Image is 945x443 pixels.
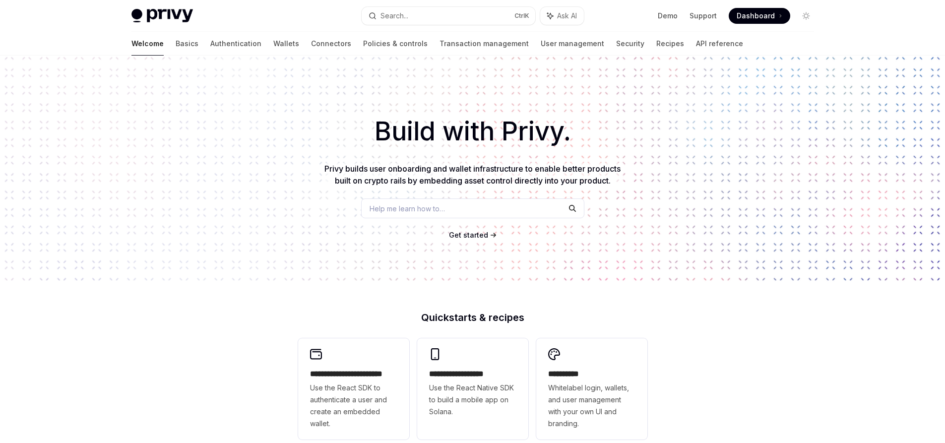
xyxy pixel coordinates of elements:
[696,32,743,56] a: API reference
[541,32,604,56] a: User management
[690,11,717,21] a: Support
[310,382,397,430] span: Use the React SDK to authenticate a user and create an embedded wallet.
[363,32,428,56] a: Policies & controls
[370,203,445,214] span: Help me learn how to…
[656,32,684,56] a: Recipes
[798,8,814,24] button: Toggle dark mode
[557,11,577,21] span: Ask AI
[311,32,351,56] a: Connectors
[273,32,299,56] a: Wallets
[429,382,516,418] span: Use the React Native SDK to build a mobile app on Solana.
[362,7,535,25] button: Search...CtrlK
[536,338,647,440] a: **** *****Whitelabel login, wallets, and user management with your own UI and branding.
[210,32,261,56] a: Authentication
[176,32,198,56] a: Basics
[616,32,644,56] a: Security
[131,9,193,23] img: light logo
[440,32,529,56] a: Transaction management
[514,12,529,20] span: Ctrl K
[658,11,678,21] a: Demo
[16,112,929,151] h1: Build with Privy.
[540,7,584,25] button: Ask AI
[417,338,528,440] a: **** **** **** ***Use the React Native SDK to build a mobile app on Solana.
[737,11,775,21] span: Dashboard
[729,8,790,24] a: Dashboard
[298,313,647,322] h2: Quickstarts & recipes
[449,231,488,239] span: Get started
[324,164,621,186] span: Privy builds user onboarding and wallet infrastructure to enable better products built on crypto ...
[380,10,408,22] div: Search...
[131,32,164,56] a: Welcome
[548,382,635,430] span: Whitelabel login, wallets, and user management with your own UI and branding.
[449,230,488,240] a: Get started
